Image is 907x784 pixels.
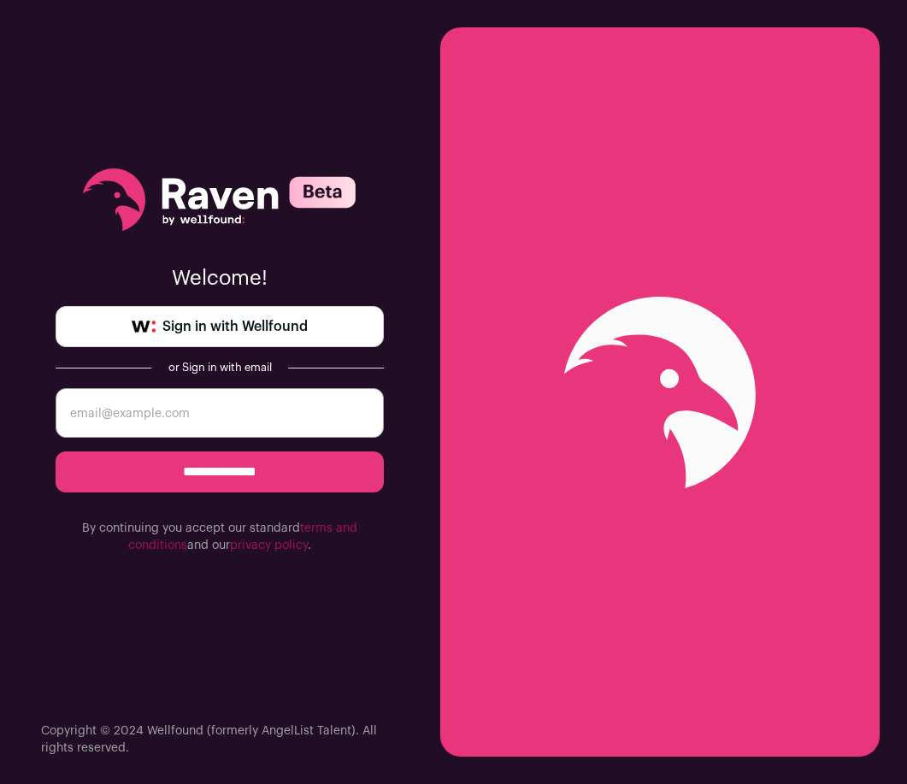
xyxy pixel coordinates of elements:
span: Sign in with Wellfound [162,316,308,337]
p: Welcome! [56,265,384,292]
p: By continuing you accept our standard and our . [56,520,384,554]
input: email@example.com [56,388,384,438]
a: privacy policy [230,539,308,551]
a: Sign in with Wellfound [56,306,384,347]
img: wellfound-symbol-flush-black-fb3c872781a75f747ccb3a119075da62bfe97bd399995f84a933054e44a575c4.png [132,321,156,333]
p: Copyright © 2024 Wellfound (formerly AngelList Talent). All rights reserved. [41,722,399,757]
div: or Sign in with email [165,361,274,374]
